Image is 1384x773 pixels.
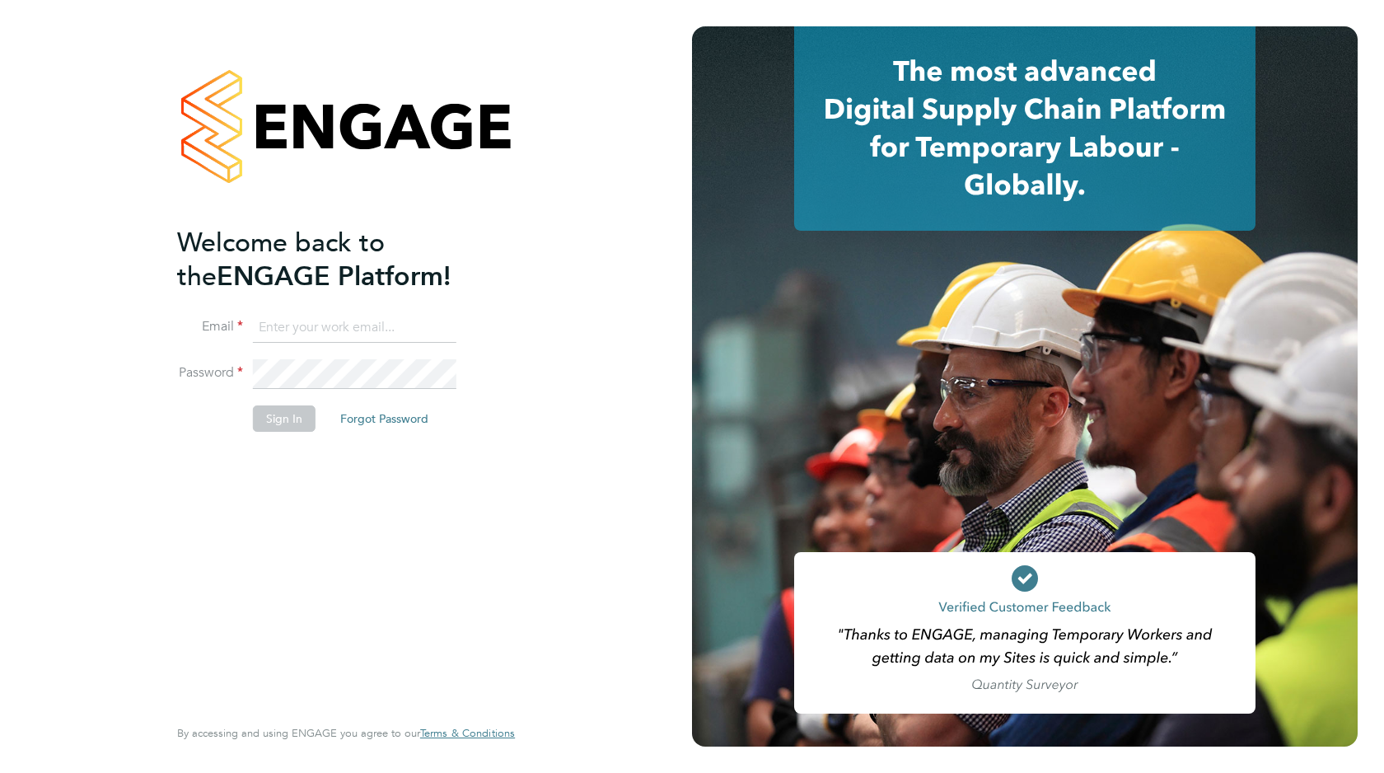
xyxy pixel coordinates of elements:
span: Terms & Conditions [420,726,515,740]
button: Sign In [253,405,316,432]
span: Welcome back to the [177,227,385,293]
h2: ENGAGE Platform! [177,226,498,293]
span: By accessing and using ENGAGE you agree to our [177,726,515,740]
input: Enter your work email... [253,313,456,343]
button: Forgot Password [327,405,442,432]
label: Email [177,318,243,335]
a: Terms & Conditions [420,727,515,740]
label: Password [177,364,243,382]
